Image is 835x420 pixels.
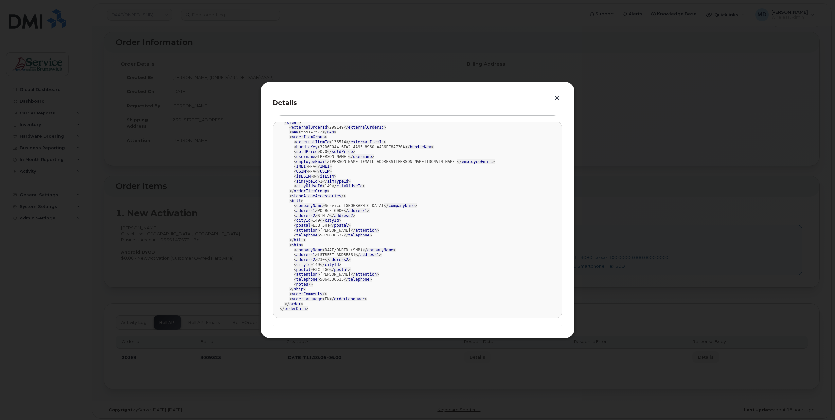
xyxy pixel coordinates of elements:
span: < > [294,248,325,252]
span: simTypeId [296,179,318,184]
span: < > [289,125,329,130]
span: bill [292,199,301,203]
span: orderItemGroup [294,189,327,193]
span: bundleKey [296,145,318,149]
span: </ > [344,125,386,130]
span: < > [289,199,303,203]
span: BAN [327,130,334,134]
span: < > [289,297,325,301]
span: username [296,154,315,159]
span: companyName [367,248,393,252]
span: < > [294,208,317,213]
span: telephone [348,277,370,282]
span: telephone [296,277,318,282]
span: < > [284,120,301,125]
span: notes [296,282,308,287]
span: externalOrderId [348,125,384,130]
span: orderLanguage [334,297,365,301]
span: </ > [344,277,372,282]
span: simTypeId [327,179,348,184]
span: < > [294,277,320,282]
span: < > [294,169,308,174]
span: bundleKey [410,145,431,149]
span: < > [294,267,313,272]
span: </ > [329,297,367,301]
span: </ > [344,208,369,213]
span: companyName [296,248,322,252]
span: </ > [322,130,336,134]
span: ship [292,243,301,247]
span: < > [294,174,313,179]
span: </ > [405,145,434,149]
span: cityOfUseId [296,184,322,188]
span: postal [296,223,311,228]
span: </ > [351,228,379,233]
span: USIM [296,169,306,174]
span: orderComments [292,292,322,296]
span: attention [355,272,377,277]
span: orderLanguage [292,297,322,301]
span: cityOfUseId [336,184,362,188]
span: address2 [329,257,348,262]
span: </ > [329,213,355,218]
span: </ > [329,223,351,228]
span: < /> [294,282,313,287]
span: </ > [363,248,396,252]
span: attention [296,272,318,277]
span: employeeEmail [462,159,492,164]
span: soldPrice [332,149,353,154]
span: address1 [360,253,379,257]
span: username [353,154,372,159]
span: < > [294,179,320,184]
span: address2 [334,213,353,218]
span: IMEI [296,164,306,169]
span: </ > [332,184,365,188]
span: < > [294,154,317,159]
span: </ > [329,267,351,272]
span: < > [294,145,320,149]
span: < > [294,149,320,154]
span: address1 [296,253,315,257]
span: externalItemId [296,140,329,144]
span: employeeEmail [296,159,327,164]
span: < > [294,257,317,262]
span: attention [296,228,318,233]
span: externalOrderId [292,125,327,130]
span: </ > [289,238,306,242]
span: </ > [351,272,379,277]
span: order [287,120,299,125]
span: postal [334,223,348,228]
span: </ > [384,203,417,208]
span: address2 [296,213,315,218]
span: < > [294,253,317,257]
span: </ > [315,164,332,169]
span: < > [294,140,332,144]
span: address1 [296,208,315,213]
span: attention [355,228,377,233]
span: companyName [388,203,414,208]
div: 299149 555147572 136514 32D6E0A4-6FA2-4A95-8960-AA86FF8A730A 0.0 [PERSON_NAME] [PERSON_NAME][EMAI... [280,110,555,311]
span: </ > [289,189,329,193]
span: telephone [348,233,370,237]
span: postal [334,267,348,272]
span: order [289,302,301,306]
span: </ > [327,149,356,154]
span: </ > [320,262,341,267]
span: < > [294,272,320,277]
span: standAloneAccessories [292,194,341,198]
span: USIM [320,169,329,174]
span: cityId [325,218,339,223]
span: < > [294,159,329,164]
span: </ > [348,154,374,159]
span: cityId [296,218,311,223]
span: </ > [280,306,308,311]
span: ship [294,287,303,291]
span: </ > [344,233,372,237]
span: </ > [315,174,336,179]
span: IMEI [320,164,329,169]
span: </ > [284,302,303,306]
span: soldPrice [296,149,318,154]
span: < > [294,233,320,237]
span: telephone [296,233,318,237]
span: cityId [325,262,339,267]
